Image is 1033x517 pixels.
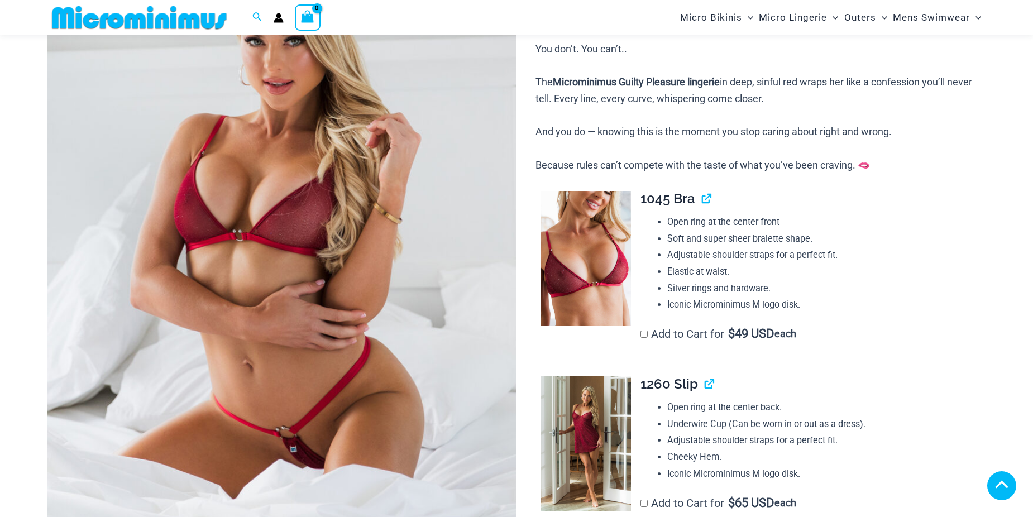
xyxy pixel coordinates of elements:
li: Underwire Cup (Can be worn in or out as a dress). [667,416,986,433]
img: MM SHOP LOGO FLAT [47,5,231,30]
span: Menu Toggle [742,3,753,32]
img: Guilty Pleasures Red 1045 Bra [541,191,631,326]
li: Iconic Microminimus M logo disk. [667,466,986,482]
a: Micro LingerieMenu ToggleMenu Toggle [756,3,841,32]
span: Menu Toggle [876,3,887,32]
span: each [774,328,796,339]
span: Micro Bikinis [680,3,742,32]
li: Silver rings and hardware. [667,280,986,297]
a: OutersMenu ToggleMenu Toggle [841,3,890,32]
span: 1045 Bra [640,190,695,207]
label: Add to Cart for [640,496,797,510]
span: Menu Toggle [970,3,981,32]
span: 49 USD [728,328,774,339]
a: Account icon link [274,13,284,23]
li: Elastic at waist. [667,264,986,280]
li: Open ring at the center back. [667,399,986,416]
li: Adjustable shoulder straps for a perfect fit. [667,247,986,264]
b: Microminimus Guilty Pleasure lingerie [553,76,720,88]
img: Guilty Pleasures Red 1260 Slip [541,376,631,511]
a: Search icon link [252,11,262,25]
li: Open ring at the center front [667,214,986,231]
span: $ [728,496,735,510]
nav: Site Navigation [676,2,986,33]
span: Micro Lingerie [759,3,827,32]
li: Cheeky Hem. [667,449,986,466]
span: 65 USD [728,497,774,509]
a: Mens SwimwearMenu ToggleMenu Toggle [890,3,984,32]
label: Add to Cart for [640,327,797,341]
span: each [774,497,796,509]
span: Menu Toggle [827,3,838,32]
li: Soft and super sheer bralette shape. [667,231,986,247]
span: $ [728,327,735,341]
input: Add to Cart for$49 USD each [640,331,648,338]
a: Micro BikinisMenu ToggleMenu Toggle [677,3,756,32]
a: View Shopping Cart, empty [295,4,321,30]
span: Mens Swimwear [893,3,970,32]
li: Adjustable shoulder straps for a perfect fit. [667,432,986,449]
span: Outers [844,3,876,32]
span: 1260 Slip [640,376,698,392]
input: Add to Cart for$65 USD each [640,500,648,507]
li: Iconic Microminimus M logo disk. [667,296,986,313]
